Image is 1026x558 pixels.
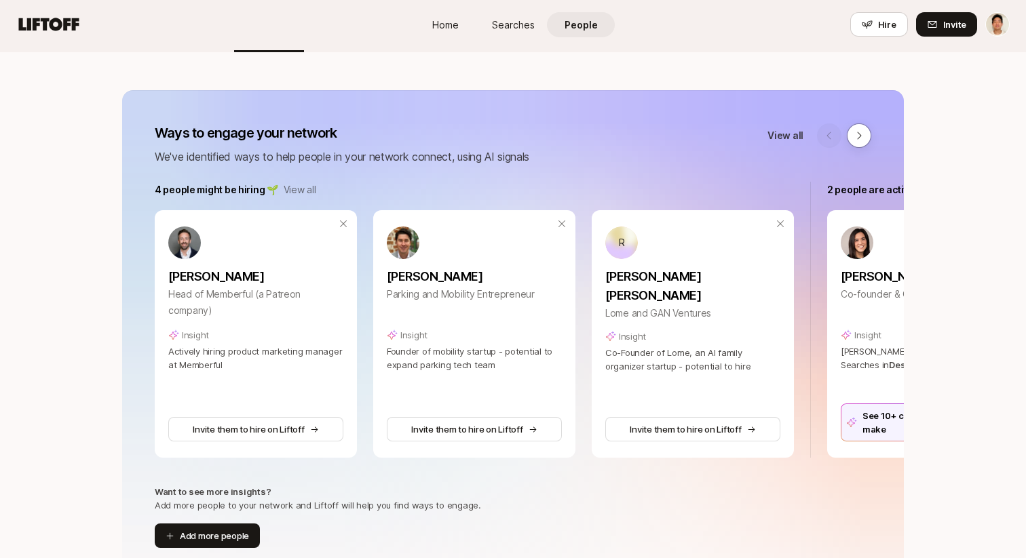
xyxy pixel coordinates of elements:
a: [PERSON_NAME] [PERSON_NAME] [605,259,780,305]
p: We've identified ways to help people in your network connect, using AI signals [155,148,529,165]
button: Invite [916,12,977,37]
a: Home [411,12,479,37]
p: 2 people are actively hiring on Liftoff 🏆 [827,182,1006,198]
span: [PERSON_NAME] is hiring on Liftoff for Searches in [841,346,995,370]
button: Add more people [155,523,260,548]
p: [PERSON_NAME] [387,267,562,286]
img: 49cc058c_9620_499c_84f2_197a57c98584.jpg [168,226,201,259]
img: 71d7b91d_d7cb_43b4_a7ea_a9b2f2cc6e03.jpg [841,226,873,259]
span: Searches [492,18,535,32]
span: Hire [878,18,896,31]
p: Ways to engage your network [155,123,529,142]
a: Searches [479,12,547,37]
p: Insight [854,328,881,342]
p: Co-founder & CEO at Liftoff [841,286,1016,302]
span: Founder of mobility startup - potential to expand parking tech team [387,346,552,370]
button: Invite them to hire on Liftoff [168,417,343,441]
p: Want to see more insights? [155,485,271,498]
p: [PERSON_NAME] [841,267,1016,286]
p: R [619,235,625,251]
button: Hire [850,12,908,37]
img: Jeremy Chen [986,13,1009,36]
p: Insight [619,330,646,343]
a: [PERSON_NAME] [387,259,562,286]
p: Add more people to your network and Liftoff will help you find ways to engage. [155,498,481,512]
p: [PERSON_NAME] [168,267,343,286]
a: [PERSON_NAME] [841,259,1016,286]
span: Co-Founder of Lome, an AI family organizer startup - potential to hire [605,347,750,372]
button: Jeremy Chen [985,12,1010,37]
img: ae933fb3_00c3_4515_a569_f859519ed0a3.jpg [387,226,419,259]
span: Design [889,359,919,370]
p: Head of Memberful (a Patreon company) [168,286,343,319]
p: Insight [182,328,209,342]
button: Invite them to hire on Liftoff [605,417,780,441]
p: Parking and Mobility Entrepreneur [387,286,562,302]
p: 4 people might be hiring 🌱 [155,182,278,198]
p: [PERSON_NAME] [PERSON_NAME] [605,267,780,305]
span: People [565,18,598,32]
a: People [547,12,615,37]
p: Lome and GAN Ventures [605,305,780,321]
span: Invite [943,18,966,31]
a: View all [284,182,316,198]
a: R [605,226,780,259]
a: [PERSON_NAME] [168,259,343,286]
a: View all [767,127,803,144]
button: Invite them to hire on Liftoff [387,417,562,441]
p: Insight [400,328,427,342]
span: Home [432,18,459,32]
span: Actively hiring product marketing manager at Memberful [168,346,342,370]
